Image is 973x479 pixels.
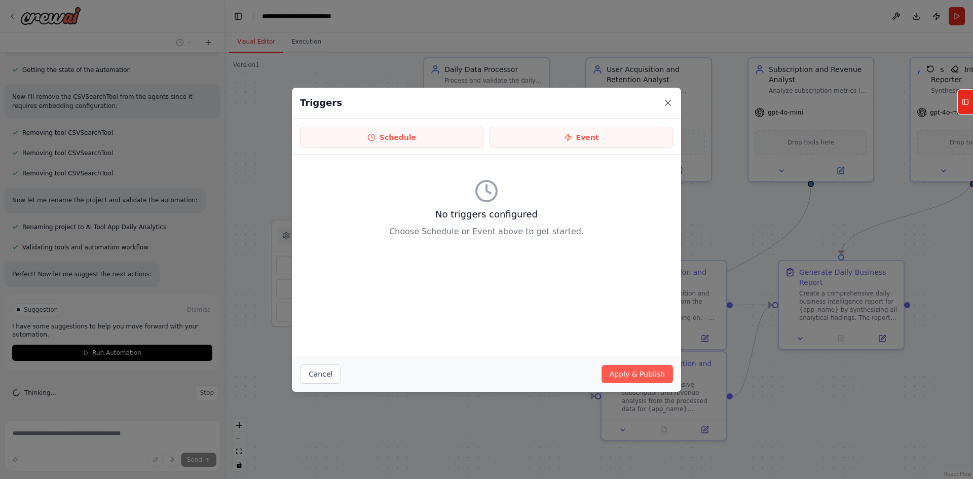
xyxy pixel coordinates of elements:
p: Choose Schedule or Event above to get started. [300,226,673,238]
button: Apply & Publish [602,365,673,383]
h2: Triggers [300,96,342,110]
h3: No triggers configured [300,207,673,222]
button: Event [490,127,673,148]
button: Cancel [300,364,341,384]
button: Schedule [300,127,483,148]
